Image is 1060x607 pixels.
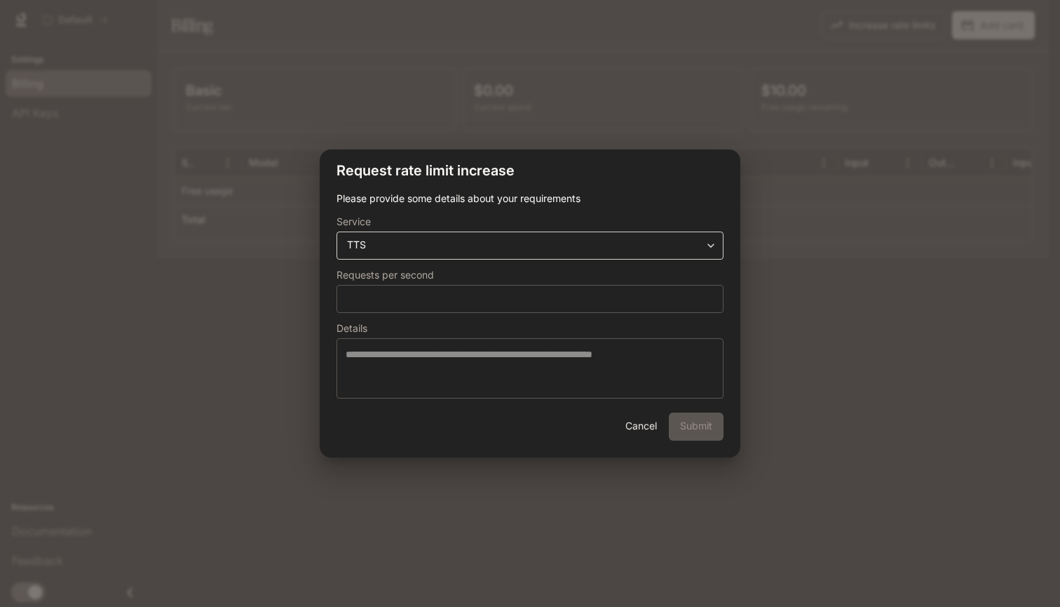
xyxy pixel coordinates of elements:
[337,217,371,227] p: Service
[337,270,434,280] p: Requests per second
[618,413,663,441] button: Cancel
[320,149,740,192] h2: Request rate limit increase
[337,238,723,252] div: TTS
[337,192,723,206] p: Please provide some details about your requirements
[337,323,367,333] p: Details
